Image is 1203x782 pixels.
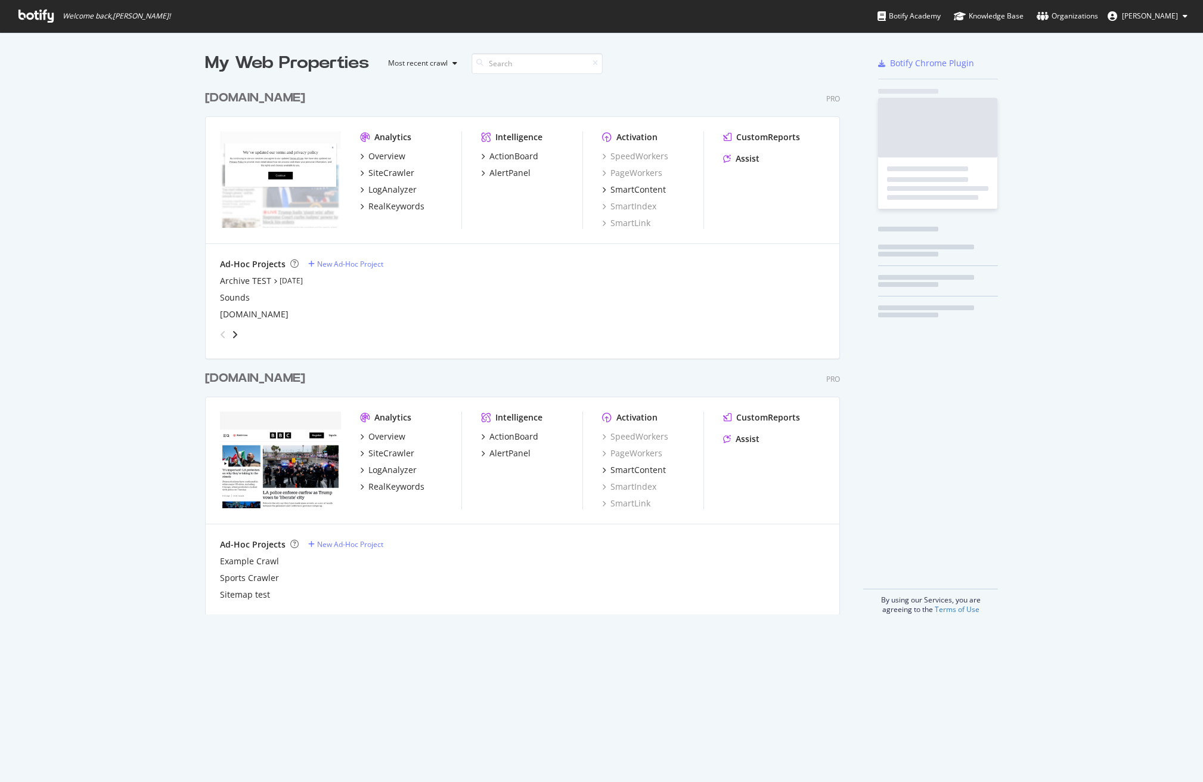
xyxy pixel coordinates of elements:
[826,94,840,104] div: Pro
[360,167,414,179] a: SiteCrawler
[481,431,538,443] a: ActionBoard
[602,481,656,493] a: SmartIndex
[220,589,270,601] a: Sitemap test
[481,150,538,162] a: ActionBoard
[220,275,271,287] a: Archive TEST
[481,447,531,459] a: AlertPanel
[736,131,800,143] div: CustomReports
[723,412,800,424] a: CustomReports
[368,431,405,443] div: Overview
[863,589,998,614] div: By using our Services, you are agreeing to the
[215,325,231,344] div: angle-left
[360,150,405,162] a: Overview
[1037,10,1098,22] div: Organizations
[602,464,666,476] a: SmartContent
[736,153,759,165] div: Assist
[308,539,383,549] a: New Ad-Hoc Project
[205,51,369,75] div: My Web Properties
[602,167,662,179] a: PageWorkers
[736,412,800,424] div: CustomReports
[231,329,239,341] div: angle-right
[205,89,305,107] div: [DOMAIN_NAME]
[317,539,383,549] div: New Ad-Hoc Project
[360,447,414,459] a: SiteCrawler
[602,150,668,162] a: SpeedWorkers
[360,200,424,212] a: RealKeywords
[723,153,759,165] a: Assist
[368,200,424,212] div: RealKeywords
[736,433,759,445] div: Assist
[360,431,405,443] a: Overview
[616,412,658,424] div: Activation
[220,131,341,228] img: www.bbc.com
[368,464,417,476] div: LogAnalyzer
[610,464,666,476] div: SmartContent
[723,131,800,143] a: CustomReports
[489,447,531,459] div: AlertPanel
[935,604,979,614] a: Terms of Use
[489,150,538,162] div: ActionBoard
[388,60,448,67] div: Most recent crawl
[220,258,286,270] div: Ad-Hoc Projects
[220,539,286,551] div: Ad-Hoc Projects
[317,259,383,269] div: New Ad-Hoc Project
[495,412,542,424] div: Intelligence
[205,75,849,614] div: grid
[205,370,310,387] a: [DOMAIN_NAME]
[63,11,170,21] span: Welcome back, [PERSON_NAME] !
[1098,7,1197,26] button: [PERSON_NAME]
[489,431,538,443] div: ActionBoard
[602,447,662,459] a: PageWorkers
[368,184,417,196] div: LogAnalyzer
[602,497,650,509] a: SmartLink
[205,89,310,107] a: [DOMAIN_NAME]
[308,259,383,269] a: New Ad-Hoc Project
[360,481,424,493] a: RealKeywords
[205,370,305,387] div: [DOMAIN_NAME]
[220,412,341,508] img: www.bbc.co.uk
[602,184,666,196] a: SmartContent
[489,167,531,179] div: AlertPanel
[379,54,462,73] button: Most recent crawl
[220,292,250,304] div: Sounds
[220,572,279,584] a: Sports Crawler
[826,374,840,384] div: Pro
[360,464,417,476] a: LogAnalyzer
[602,431,668,443] a: SpeedWorkers
[878,10,941,22] div: Botify Academy
[368,481,424,493] div: RealKeywords
[602,217,650,229] a: SmartLink
[481,167,531,179] a: AlertPanel
[723,433,759,445] a: Assist
[878,57,974,69] a: Botify Chrome Plugin
[954,10,1024,22] div: Knowledge Base
[602,200,656,212] a: SmartIndex
[616,131,658,143] div: Activation
[374,131,411,143] div: Analytics
[374,412,411,424] div: Analytics
[1122,11,1178,21] span: Richard Nazarewicz
[220,555,279,567] a: Example Crawl
[368,150,405,162] div: Overview
[360,184,417,196] a: LogAnalyzer
[368,167,414,179] div: SiteCrawler
[368,447,414,459] div: SiteCrawler
[280,276,303,286] a: [DATE]
[495,131,542,143] div: Intelligence
[220,308,289,320] a: [DOMAIN_NAME]
[472,53,603,74] input: Search
[610,184,666,196] div: SmartContent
